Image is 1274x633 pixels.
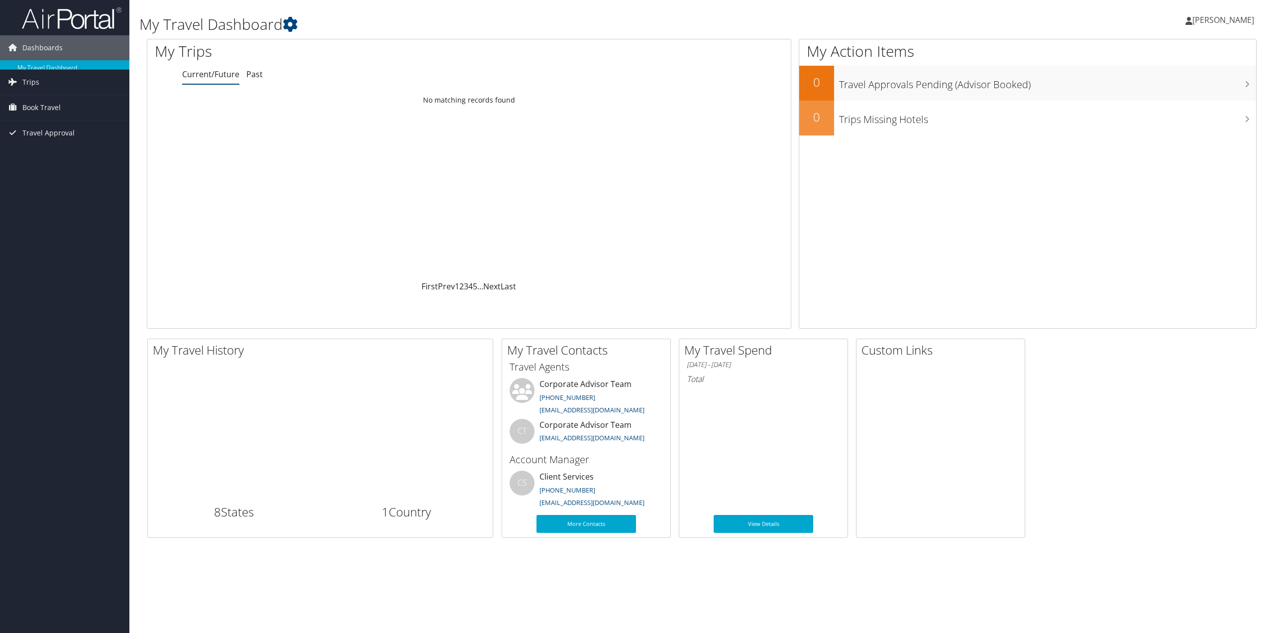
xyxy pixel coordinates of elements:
a: 1 [455,281,459,292]
span: 8 [214,504,221,520]
h3: Travel Approvals Pending (Advisor Booked) [839,73,1256,92]
div: CS [510,471,534,496]
h2: States [155,504,313,520]
li: Corporate Advisor Team [505,378,668,419]
span: Book Travel [22,95,61,120]
h1: My Action Items [799,41,1256,62]
a: [EMAIL_ADDRESS][DOMAIN_NAME] [539,433,644,442]
h2: My Travel History [153,342,493,359]
div: CT [510,419,534,444]
li: Client Services [505,471,668,511]
span: [PERSON_NAME] [1192,14,1254,25]
span: Dashboards [22,35,63,60]
a: First [422,281,438,292]
a: Prev [438,281,455,292]
td: No matching records found [147,91,791,109]
a: [EMAIL_ADDRESS][DOMAIN_NAME] [539,498,644,507]
li: Corporate Advisor Team [505,419,668,451]
a: [PHONE_NUMBER] [539,393,595,402]
span: Travel Approval [22,121,75,145]
a: 2 [459,281,464,292]
a: 0Trips Missing Hotels [799,101,1256,135]
span: 1 [382,504,389,520]
h6: Total [687,374,840,384]
h1: My Trips [155,41,515,62]
a: Past [246,69,263,80]
h1: My Travel Dashboard [139,14,889,35]
h2: Custom Links [861,342,1025,359]
h3: Account Manager [510,453,663,467]
a: Next [483,281,501,292]
a: 3 [464,281,468,292]
a: 5 [473,281,477,292]
span: Trips [22,70,39,95]
a: View Details [714,515,813,533]
a: Current/Future [182,69,239,80]
img: airportal-logo.png [22,6,121,30]
h2: 0 [799,109,834,126]
h2: 0 [799,74,834,91]
h3: Trips Missing Hotels [839,108,1256,127]
a: 0Travel Approvals Pending (Advisor Booked) [799,66,1256,101]
h2: Country [328,504,486,520]
a: [PHONE_NUMBER] [539,486,595,495]
a: 4 [468,281,473,292]
a: [EMAIL_ADDRESS][DOMAIN_NAME] [539,405,644,414]
a: Last [501,281,516,292]
h6: [DATE] - [DATE] [687,360,840,370]
h2: My Travel Contacts [507,342,670,359]
h3: Travel Agents [510,360,663,374]
a: [PERSON_NAME] [1185,5,1264,35]
h2: My Travel Spend [684,342,848,359]
span: … [477,281,483,292]
a: More Contacts [536,515,636,533]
